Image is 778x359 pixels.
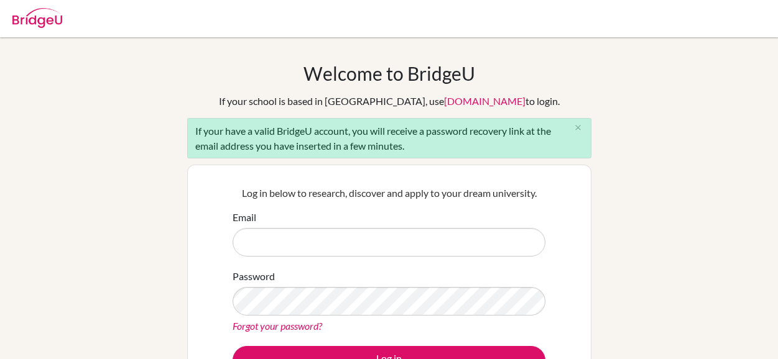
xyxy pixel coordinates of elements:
[303,62,475,84] h1: Welcome to BridgeU
[187,118,591,158] div: If your have a valid BridgeU account, you will receive a password recovery link at the email addr...
[219,94,560,109] div: If your school is based in [GEOGRAPHIC_DATA], use to login.
[233,269,275,284] label: Password
[12,8,62,28] img: Bridge-U
[444,95,526,107] a: [DOMAIN_NAME]
[233,320,322,332] a: Forgot your password?
[233,210,256,225] label: Email
[573,123,583,132] i: close
[233,186,545,201] p: Log in below to research, discover and apply to your dream university.
[566,119,591,137] button: Close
